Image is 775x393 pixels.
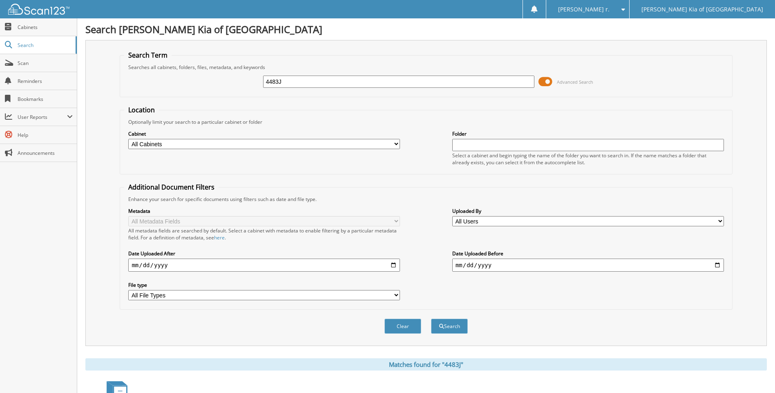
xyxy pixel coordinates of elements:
[18,60,73,67] span: Scan
[85,358,767,371] div: Matches found for "4483J"
[128,130,400,137] label: Cabinet
[124,64,728,71] div: Searches all cabinets, folders, files, metadata, and keywords
[124,118,728,125] div: Optionally limit your search to a particular cabinet or folder
[384,319,421,334] button: Clear
[128,208,400,214] label: Metadata
[128,250,400,257] label: Date Uploaded After
[124,105,159,114] legend: Location
[452,152,724,166] div: Select a cabinet and begin typing the name of the folder you want to search in. If the name match...
[452,208,724,214] label: Uploaded By
[128,259,400,272] input: start
[18,132,73,138] span: Help
[85,22,767,36] h1: Search [PERSON_NAME] Kia of [GEOGRAPHIC_DATA]
[641,7,763,12] span: [PERSON_NAME] Kia of [GEOGRAPHIC_DATA]
[8,4,69,15] img: scan123-logo-white.svg
[452,259,724,272] input: end
[18,114,67,121] span: User Reports
[558,7,610,12] span: [PERSON_NAME] r.
[124,51,172,60] legend: Search Term
[128,281,400,288] label: File type
[128,227,400,241] div: All metadata fields are searched by default. Select a cabinet with metadata to enable filtering b...
[18,150,73,156] span: Announcements
[452,250,724,257] label: Date Uploaded Before
[431,319,468,334] button: Search
[214,234,225,241] a: here
[18,24,73,31] span: Cabinets
[18,78,73,85] span: Reminders
[124,196,728,203] div: Enhance your search for specific documents using filters such as date and file type.
[452,130,724,137] label: Folder
[557,79,593,85] span: Advanced Search
[124,183,219,192] legend: Additional Document Filters
[18,96,73,103] span: Bookmarks
[18,42,71,49] span: Search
